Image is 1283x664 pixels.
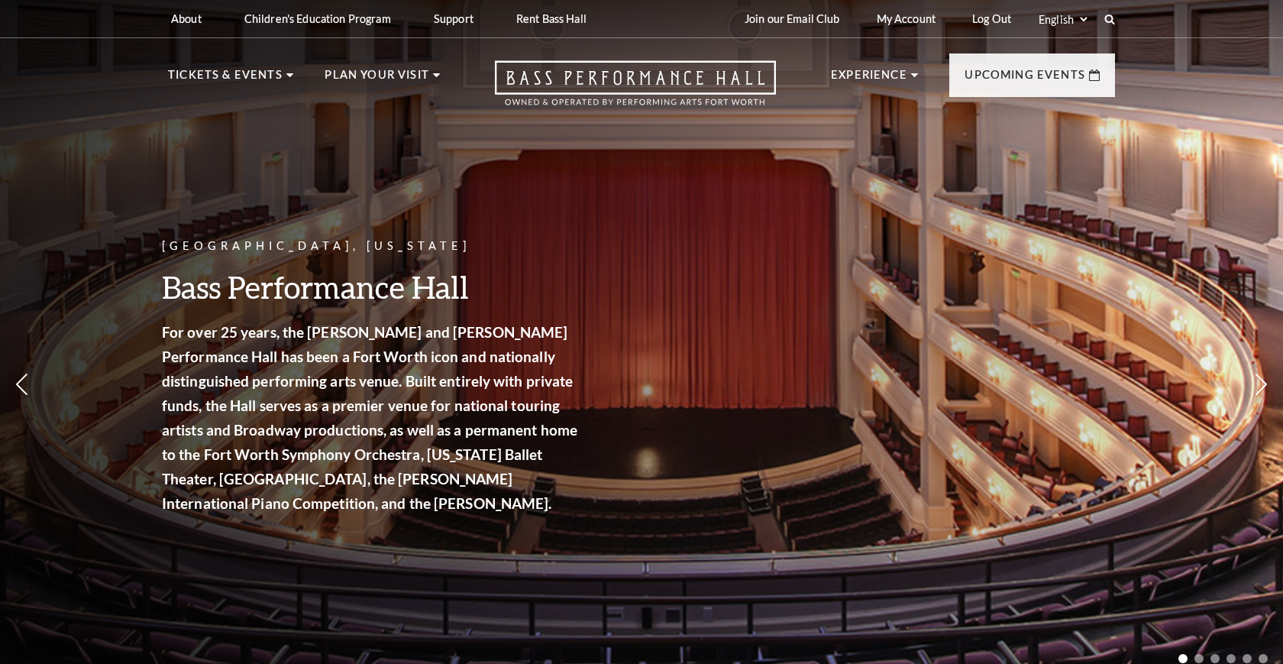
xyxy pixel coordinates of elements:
[244,12,391,25] p: Children's Education Program
[171,12,202,25] p: About
[965,66,1085,93] p: Upcoming Events
[831,66,907,93] p: Experience
[1036,12,1090,27] select: Select:
[168,66,283,93] p: Tickets & Events
[162,323,577,512] strong: For over 25 years, the [PERSON_NAME] and [PERSON_NAME] Performance Hall has been a Fort Worth ico...
[434,12,473,25] p: Support
[325,66,429,93] p: Plan Your Visit
[162,267,582,306] h3: Bass Performance Hall
[162,237,582,256] p: [GEOGRAPHIC_DATA], [US_STATE]
[516,12,587,25] p: Rent Bass Hall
